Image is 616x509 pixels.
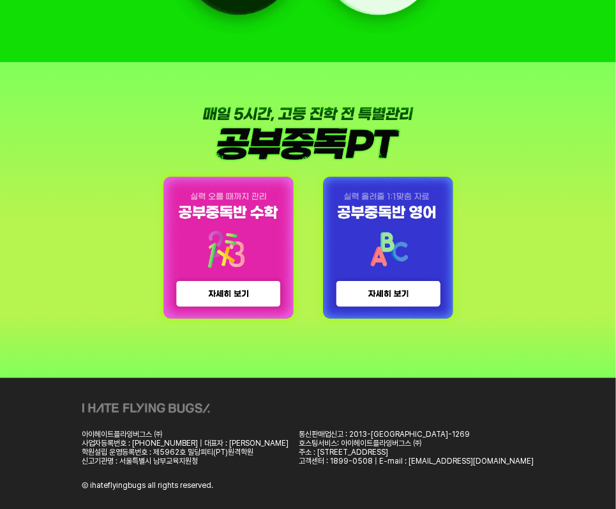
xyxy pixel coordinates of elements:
img: ihateflyingbugs [82,404,210,413]
div: 호스팅서비스: 아이헤이트플라잉버그스 ㈜ [299,439,534,448]
div: 주소 : [STREET_ADDRESS] [299,448,534,457]
div: 사업자등록번호 : [PHONE_NUMBER] | 대표자 : [PERSON_NAME] [82,439,289,448]
div: 통신판매업신고 : 2013-[GEOGRAPHIC_DATA]-1269 [299,430,534,439]
div: 고객센터 : 1899-0508 | E-mail : [EMAIL_ADDRESS][DOMAIN_NAME] [299,457,534,466]
div: Ⓒ ihateflyingbugs all rights reserved. [82,482,214,490]
div: 학원설립 운영등록번호 : 제5962호 밀당피티(PT)원격학원 [82,448,289,457]
div: 신고기관명 : 서울특별시 남부교육지원청 [82,457,289,466]
img: addictive-text [203,107,414,162]
img: middle-math [149,162,308,333]
img: middle-english [308,162,468,333]
div: 아이헤이트플라잉버그스 ㈜ [82,430,289,439]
